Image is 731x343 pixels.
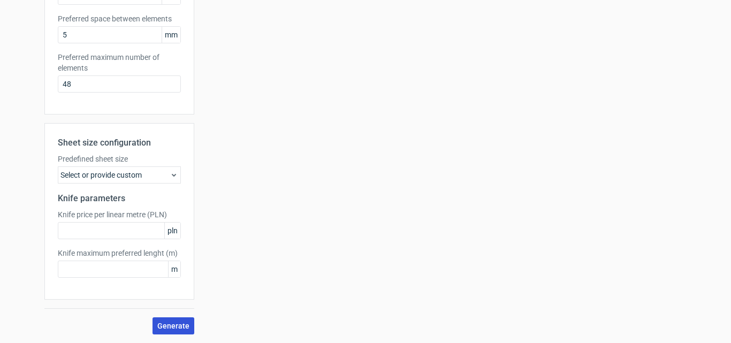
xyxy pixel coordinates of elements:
[58,13,181,24] label: Preferred space between elements
[58,192,181,205] h2: Knife parameters
[58,248,181,258] label: Knife maximum preferred lenght (m)
[58,166,181,184] div: Select or provide custom
[162,27,180,43] span: mm
[168,261,180,277] span: m
[58,136,181,149] h2: Sheet size configuration
[164,223,180,239] span: pln
[153,317,194,334] button: Generate
[58,209,181,220] label: Knife price per linear metre (PLN)
[58,52,181,73] label: Preferred maximum number of elements
[157,322,189,330] span: Generate
[58,154,181,164] label: Predefined sheet size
